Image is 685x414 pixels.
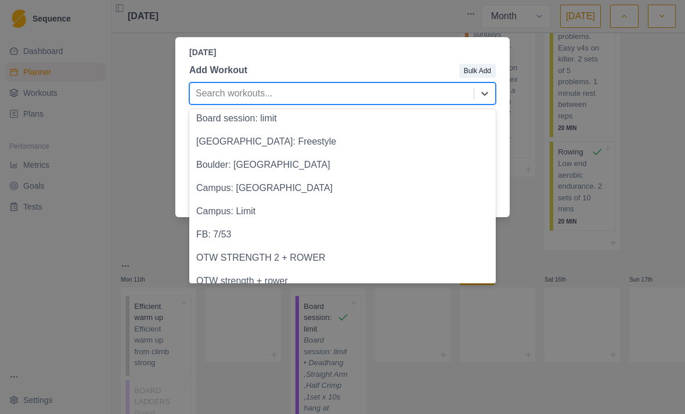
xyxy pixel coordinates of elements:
[189,177,496,200] div: Campus: [GEOGRAPHIC_DATA]
[189,200,496,223] div: Campus: Limit
[189,223,496,246] div: FB: 7/53
[189,269,496,293] div: OTW strength + rower
[189,46,496,59] p: [DATE]
[189,63,247,77] p: Add Workout
[189,246,496,269] div: OTW STRENGTH 2 + ROWER
[189,130,496,153] div: [GEOGRAPHIC_DATA]: Freestyle
[459,64,496,78] button: Bulk Add
[189,107,496,130] div: Board session: limit
[189,153,496,177] div: Boulder: [GEOGRAPHIC_DATA]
